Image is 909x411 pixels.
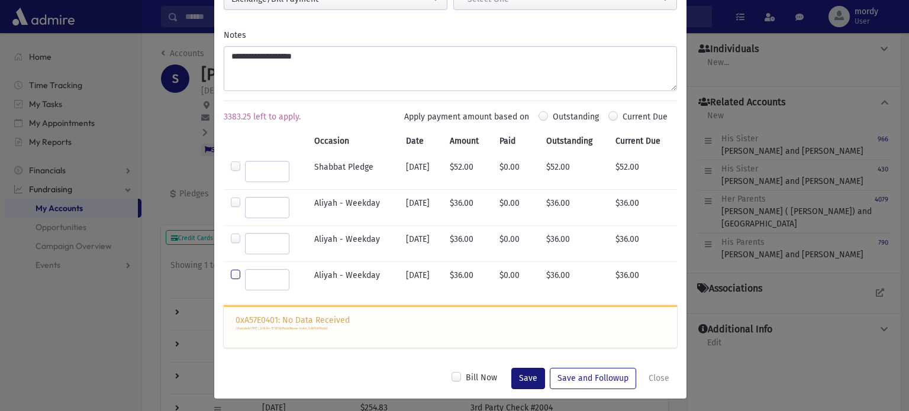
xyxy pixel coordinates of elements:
td: [DATE] [399,189,443,225]
div: 0xA57E0401: No Data Received [224,305,677,348]
label: Outstanding [553,111,599,128]
td: Aliyah - Weekday [307,261,399,297]
td: $0.00 [492,189,539,225]
td: [DATE] [399,261,443,297]
th: Outstanding [539,128,608,155]
button: Save [511,368,545,389]
td: $36.00 [539,261,608,297]
p: /Financials/PMT/_Edit?id=151281&ModalName=Index_EditPmtModal [236,326,665,331]
td: $52.00 [539,153,608,189]
button: Save and Followup [550,368,636,389]
td: $0.00 [492,261,539,297]
td: $52.00 [443,153,492,189]
th: Current Due [608,128,676,155]
label: Bill Now [466,371,497,386]
td: $0.00 [492,225,539,261]
td: $52.00 [608,153,676,189]
td: Aliyah - Weekday [307,225,399,261]
th: Amount [443,128,492,155]
td: $36.00 [608,261,676,297]
td: Aliyah - Weekday [307,189,399,225]
td: [DATE] [399,153,443,189]
td: $36.00 [443,225,492,261]
td: $36.00 [608,189,676,225]
th: Occasion [307,128,399,155]
label: 3383.25 left to apply. [224,111,301,123]
td: $36.00 [539,225,608,261]
td: $36.00 [443,189,492,225]
td: [DATE] [399,225,443,261]
td: $36.00 [539,189,608,225]
td: $36.00 [608,225,676,261]
td: $0.00 [492,153,539,189]
button: Close [641,368,677,389]
label: Current Due [623,111,668,128]
th: Date [399,128,443,155]
label: Apply payment amount based on [404,111,529,123]
td: Shabbat Pledge [307,153,399,189]
td: $36.00 [443,261,492,297]
label: Notes [224,29,246,41]
th: Paid [492,128,539,155]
